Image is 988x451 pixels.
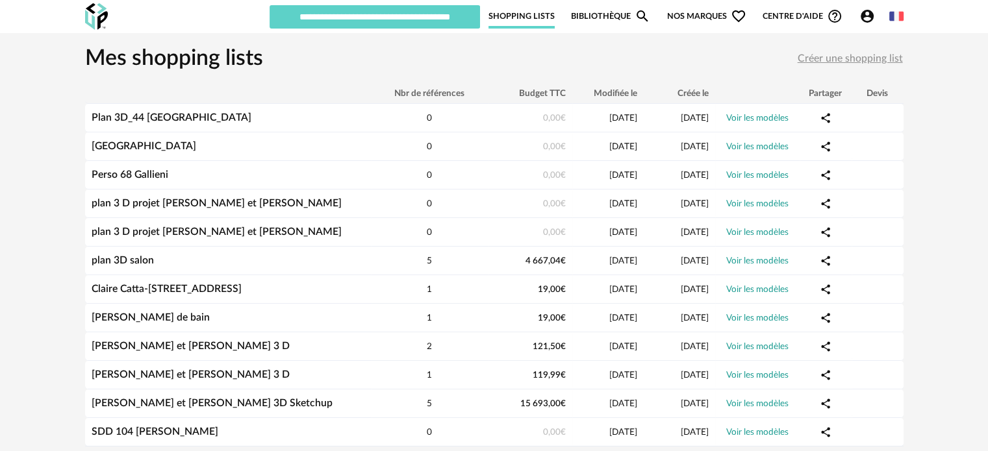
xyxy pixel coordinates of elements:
[859,8,875,24] span: Account Circle icon
[726,371,789,380] a: Voir les modèles
[92,169,168,180] a: Perso 68 Gallieni
[427,342,432,351] span: 2
[427,428,432,437] span: 0
[820,284,831,294] span: Share Variant icon
[681,171,709,180] span: [DATE]
[609,342,637,351] span: [DATE]
[92,341,290,351] a: [PERSON_NAME] et [PERSON_NAME] 3 D
[681,114,709,123] span: [DATE]
[609,256,637,265] span: [DATE]
[726,114,789,123] a: Voir les modèles
[726,399,789,408] a: Voir les modèles
[561,142,566,151] span: €
[827,8,842,24] span: Help Circle Outline icon
[800,88,852,99] div: Partager
[726,428,789,437] a: Voir les modèles
[635,8,650,24] span: Magnify icon
[820,341,831,351] span: Share Variant icon
[543,142,566,151] span: 0,00
[92,284,242,294] a: Claire Catta-[STREET_ADDRESS]
[533,342,566,351] span: 121,50
[543,114,566,123] span: 0,00
[681,256,709,265] span: [DATE]
[371,88,488,99] div: Nbr de références
[681,371,709,380] span: [DATE]
[526,256,566,265] span: 4 667,04
[561,199,566,208] span: €
[92,369,290,380] a: [PERSON_NAME] et [PERSON_NAME] 3 D
[609,171,637,180] span: [DATE]
[561,313,566,323] span: €
[543,171,566,180] span: 0,00
[609,142,637,151] span: [DATE]
[681,342,709,351] span: [DATE]
[852,88,904,99] div: Devis
[543,428,566,437] span: 0,00
[681,199,709,208] span: [DATE]
[763,8,842,24] span: Centre d'aideHelp Circle Outline icon
[427,371,432,380] span: 1
[820,112,831,123] span: Share Variant icon
[92,426,218,437] a: SDD 104 [PERSON_NAME]
[543,199,566,208] span: 0,00
[92,226,342,237] a: plan 3 D projet [PERSON_NAME] et [PERSON_NAME]
[427,199,432,208] span: 0
[644,88,715,99] div: Créée le
[726,256,789,265] a: Voir les modèles
[92,255,154,265] a: plan 3D salon
[92,112,251,123] a: Plan 3D_44 [GEOGRAPHIC_DATA]
[797,47,904,71] button: Créer une shopping list
[561,228,566,237] span: €
[92,312,210,323] a: [PERSON_NAME] de bain
[681,399,709,408] span: [DATE]
[726,142,789,151] a: Voir les modèles
[561,428,566,437] span: €
[92,198,342,208] a: plan 3 D projet [PERSON_NAME] et [PERSON_NAME]
[726,313,789,323] a: Voir les modèles
[561,342,566,351] span: €
[520,399,566,408] span: 15 693,00
[609,428,637,437] span: [DATE]
[859,8,881,24] span: Account Circle icon
[726,285,789,294] a: Voir les modèles
[538,285,566,294] span: 19,00
[609,228,637,237] span: [DATE]
[820,169,831,180] span: Share Variant icon
[667,4,746,29] span: Nos marques
[561,285,566,294] span: €
[85,45,263,73] h1: Mes shopping lists
[798,53,903,64] span: Créer une shopping list
[572,88,644,99] div: Modifiée le
[681,285,709,294] span: [DATE]
[609,399,637,408] span: [DATE]
[85,3,108,30] img: OXP
[681,142,709,151] span: [DATE]
[533,371,566,380] span: 119,99
[889,9,904,23] img: fr
[820,426,831,437] span: Share Variant icon
[427,285,432,294] span: 1
[561,399,566,408] span: €
[561,114,566,123] span: €
[609,371,637,380] span: [DATE]
[488,88,572,99] div: Budget TTC
[609,114,637,123] span: [DATE]
[609,313,637,323] span: [DATE]
[488,4,555,29] a: Shopping Lists
[726,342,789,351] a: Voir les modèles
[731,8,746,24] span: Heart Outline icon
[609,199,637,208] span: [DATE]
[427,114,432,123] span: 0
[92,141,196,151] a: [GEOGRAPHIC_DATA]
[820,312,831,323] span: Share Variant icon
[820,141,831,151] span: Share Variant icon
[427,228,432,237] span: 0
[427,171,432,180] span: 0
[561,371,566,380] span: €
[820,369,831,380] span: Share Variant icon
[92,398,333,408] a: [PERSON_NAME] et [PERSON_NAME] 3D Sketchup
[681,313,709,323] span: [DATE]
[561,256,566,265] span: €
[543,228,566,237] span: 0,00
[427,256,432,265] span: 5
